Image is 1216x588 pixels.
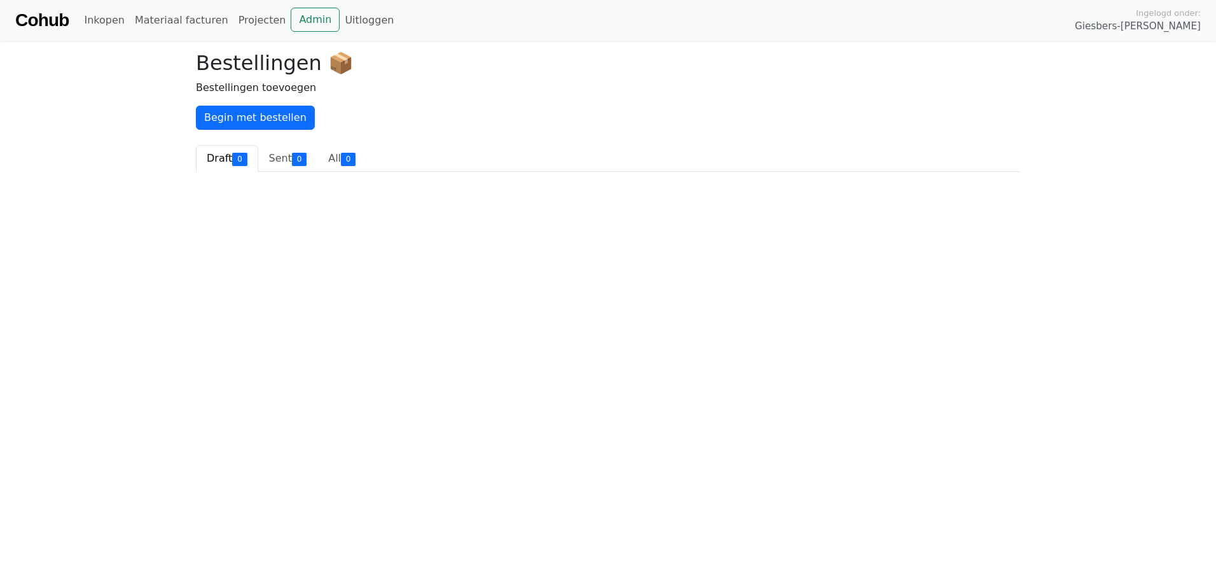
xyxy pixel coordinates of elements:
[292,153,307,165] div: 0
[233,8,291,33] a: Projecten
[232,153,247,165] div: 0
[258,145,318,172] a: Sent0
[196,106,315,130] a: Begin met bestellen
[196,145,258,172] a: Draft0
[291,8,340,32] a: Admin
[79,8,129,33] a: Inkopen
[317,145,366,172] a: All0
[196,80,1020,95] p: Bestellingen toevoegen
[1136,7,1201,19] span: Ingelogd onder:
[196,51,1020,75] h2: Bestellingen 📦
[15,5,69,36] a: Cohub
[341,153,356,165] div: 0
[130,8,233,33] a: Materiaal facturen
[340,8,399,33] a: Uitloggen
[1075,19,1201,34] span: Giesbers-[PERSON_NAME]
